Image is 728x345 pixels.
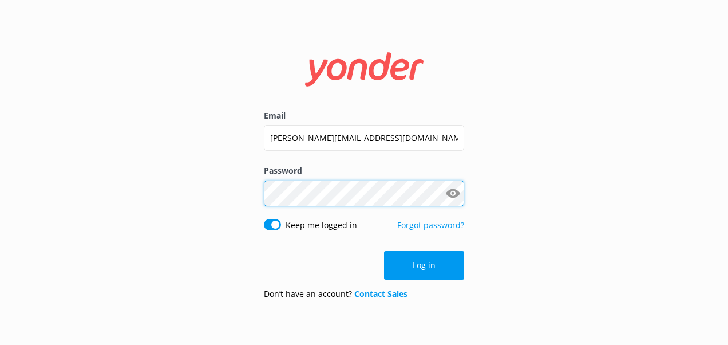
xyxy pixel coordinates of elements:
a: Forgot password? [397,219,464,230]
label: Keep me logged in [286,219,357,232]
label: Password [264,164,464,177]
a: Contact Sales [354,288,407,299]
p: Don’t have an account? [264,288,407,300]
input: user@emailaddress.com [264,125,464,151]
label: Email [264,109,464,122]
button: Show password [441,182,464,205]
button: Log in [384,251,464,280]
